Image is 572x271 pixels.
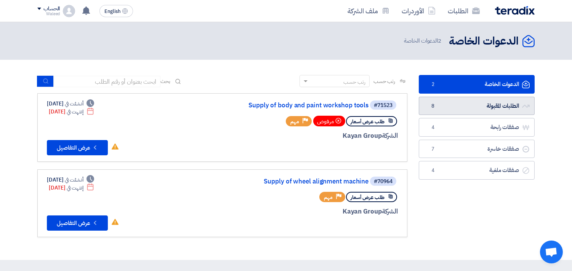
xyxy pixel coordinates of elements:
span: إنتهت في [67,108,83,116]
div: Waleed [37,12,60,16]
span: 4 [428,167,437,174]
span: مهم [324,194,333,201]
img: Teradix logo [495,6,535,15]
input: ابحث بعنوان أو رقم الطلب [54,76,160,87]
button: English [99,5,133,17]
div: [DATE] [47,176,94,184]
div: #70964 [374,179,393,184]
span: الشركة [382,207,398,216]
span: الدعوات الخاصة [404,37,443,45]
span: English [104,9,120,14]
span: رتب حسب [373,77,395,85]
a: Supply of body and paint workshop tools [216,102,369,109]
div: رتب حسب [343,78,365,86]
span: بحث [160,77,170,85]
img: profile_test.png [63,5,75,17]
a: الطلبات [442,2,486,20]
div: مرفوض [313,116,345,126]
a: الطلبات المقبولة8 [419,97,535,115]
span: إنتهت في [67,184,83,192]
div: Open chat [540,241,563,263]
span: 7 [428,145,437,153]
a: صفقات خاسرة7 [419,140,535,158]
div: الحساب [43,6,60,12]
span: أنشئت في [65,176,83,184]
div: #71523 [374,103,393,108]
span: طلب عرض أسعار [351,194,385,201]
a: ملف الشركة [341,2,396,20]
a: الأوردرات [396,2,442,20]
a: الدعوات الخاصة2 [419,75,535,94]
div: [DATE] [49,108,94,116]
a: Supply of wheel alignment machine [216,178,369,185]
h2: الدعوات الخاصة [449,34,519,49]
button: عرض التفاصيل [47,140,108,155]
span: 2 [428,81,437,88]
span: أنشئت في [65,100,83,108]
div: Kayan Group [215,207,398,217]
span: 4 [428,124,437,131]
a: صفقات ملغية4 [419,161,535,180]
span: 8 [428,102,437,110]
div: Kayan Group [215,131,398,141]
span: الشركة [382,131,398,140]
span: طلب عرض أسعار [351,118,385,125]
span: 2 [438,37,441,45]
span: مهم [290,118,299,125]
a: صفقات رابحة4 [419,118,535,137]
div: [DATE] [47,100,94,108]
div: [DATE] [49,184,94,192]
button: عرض التفاصيل [47,215,108,231]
